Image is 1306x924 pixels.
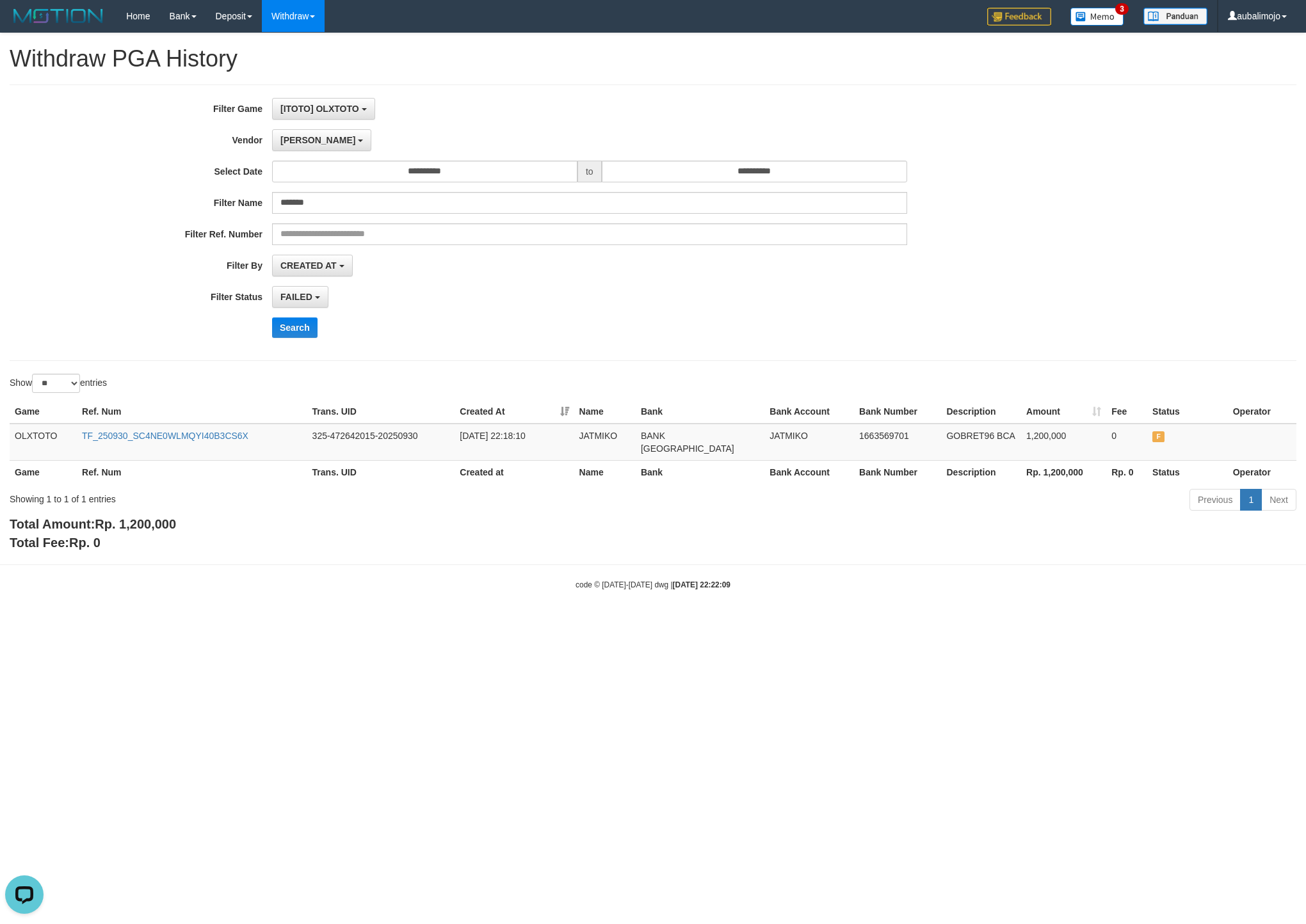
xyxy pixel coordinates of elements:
[10,517,176,531] b: Total Amount:
[272,98,375,120] button: [ITOTO] OLXTOTO
[10,488,535,506] div: Showing 1 to 1 of 1 entries
[69,536,101,550] span: Rp. 0
[1106,400,1147,424] th: Fee
[82,431,248,441] a: TF_250930_SC4NE0WLMQYI40B3CS6X
[1106,424,1147,461] td: 0
[272,286,328,308] button: FAILED
[280,260,337,271] span: CREATED AT
[636,460,764,484] th: Bank
[1106,460,1147,484] th: Rp. 0
[574,424,636,461] td: JATMIKO
[280,104,359,114] span: [ITOTO] OLXTOTO
[77,460,307,484] th: Ref. Num
[455,400,574,424] th: Created At: activate to sort column ascending
[280,135,355,145] span: [PERSON_NAME]
[307,400,455,424] th: Trans. UID
[1228,460,1296,484] th: Operator
[10,6,107,26] img: MOTION_logo.png
[272,129,371,151] button: [PERSON_NAME]
[574,400,636,424] th: Name
[1261,489,1296,511] a: Next
[576,580,730,589] small: code © [DATE]-[DATE] dwg |
[941,460,1021,484] th: Description
[854,424,941,461] td: 1663569701
[5,5,44,44] button: Open LiveChat chat widget
[941,400,1021,424] th: Description
[10,46,1296,72] h1: Withdraw PGA History
[636,400,764,424] th: Bank
[764,400,854,424] th: Bank Account
[636,424,764,461] td: BANK [GEOGRAPHIC_DATA]
[10,424,77,461] td: OLXTOTO
[1152,431,1165,442] span: FAILED
[941,424,1021,461] td: GOBRET96 BCA
[10,536,101,550] b: Total Fee:
[95,517,176,531] span: Rp. 1,200,000
[673,580,730,589] strong: [DATE] 22:22:09
[1147,400,1228,424] th: Status
[574,460,636,484] th: Name
[280,292,312,302] span: FAILED
[1147,460,1228,484] th: Status
[10,374,107,393] label: Show entries
[1143,8,1207,25] img: panduan.png
[272,255,353,276] button: CREATED AT
[1021,400,1106,424] th: Amount: activate to sort column ascending
[10,400,77,424] th: Game
[764,460,854,484] th: Bank Account
[1228,400,1296,424] th: Operator
[32,374,80,393] select: Showentries
[1240,489,1262,511] a: 1
[455,424,574,461] td: [DATE] 22:18:10
[10,460,77,484] th: Game
[854,460,941,484] th: Bank Number
[1021,424,1106,461] td: 1,200,000
[764,424,854,461] td: JATMIKO
[455,460,574,484] th: Created at
[577,161,602,182] span: to
[272,317,318,338] button: Search
[77,400,307,424] th: Ref. Num
[854,400,941,424] th: Bank Number
[1070,8,1124,26] img: Button%20Memo.svg
[1021,460,1106,484] th: Rp. 1,200,000
[987,8,1051,26] img: Feedback.jpg
[1189,489,1241,511] a: Previous
[307,424,455,461] td: 325-472642015-20250930
[307,460,455,484] th: Trans. UID
[1115,3,1129,15] span: 3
